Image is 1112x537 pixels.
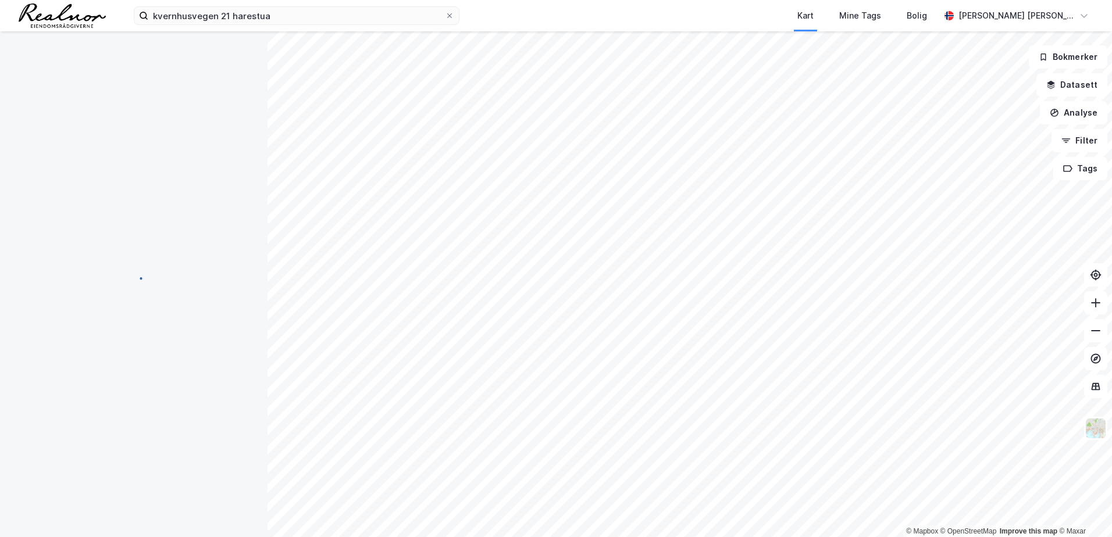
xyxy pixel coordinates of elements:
div: Kart [797,9,814,23]
img: spinner.a6d8c91a73a9ac5275cf975e30b51cfb.svg [124,268,143,287]
div: Bolig [907,9,927,23]
button: Tags [1053,157,1107,180]
button: Datasett [1036,73,1107,96]
a: Improve this map [1000,527,1057,535]
div: [PERSON_NAME] [PERSON_NAME] [958,9,1075,23]
div: Mine Tags [839,9,881,23]
iframe: Chat Widget [1054,481,1112,537]
button: Analyse [1040,101,1107,124]
img: realnor-logo.934646d98de889bb5806.png [19,3,106,28]
img: Z [1085,417,1107,439]
input: Søk på adresse, matrikkel, gårdeiere, leietakere eller personer [148,7,445,24]
a: Mapbox [906,527,938,535]
div: Kontrollprogram for chat [1054,481,1112,537]
button: Bokmerker [1029,45,1107,69]
a: OpenStreetMap [940,527,997,535]
button: Filter [1052,129,1107,152]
